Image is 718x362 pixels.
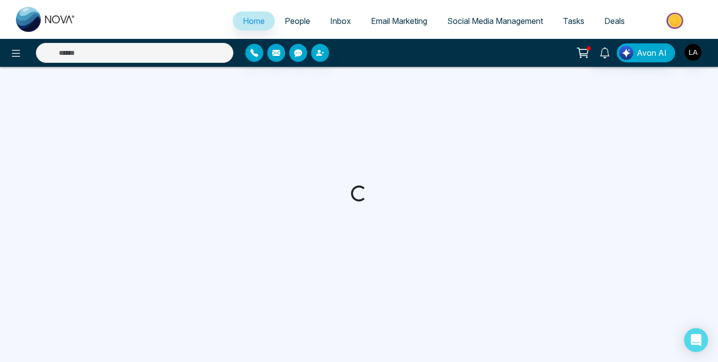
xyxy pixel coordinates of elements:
[640,9,712,32] img: Market-place.gif
[233,11,275,30] a: Home
[243,16,265,26] span: Home
[361,11,437,30] a: Email Marketing
[320,11,361,30] a: Inbox
[330,16,351,26] span: Inbox
[594,11,635,30] a: Deals
[371,16,427,26] span: Email Marketing
[563,16,584,26] span: Tasks
[617,43,675,62] button: Avon AI
[16,7,76,32] img: Nova CRM Logo
[275,11,320,30] a: People
[619,46,633,60] img: Lead Flow
[604,16,625,26] span: Deals
[437,11,553,30] a: Social Media Management
[685,44,702,61] img: User Avatar
[684,328,708,352] div: Open Intercom Messenger
[285,16,310,26] span: People
[637,47,667,59] span: Avon AI
[447,16,543,26] span: Social Media Management
[553,11,594,30] a: Tasks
